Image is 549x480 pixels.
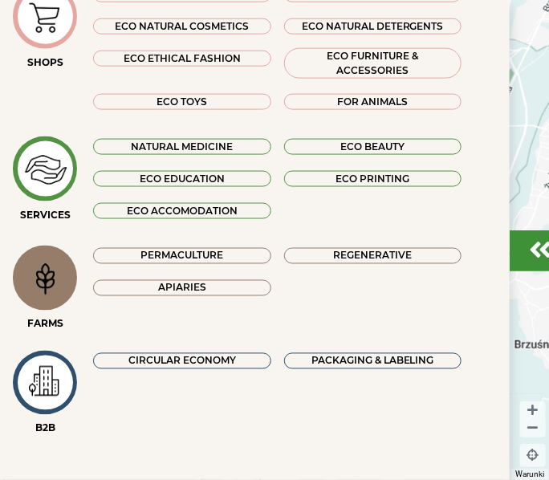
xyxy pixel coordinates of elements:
[284,139,462,155] div: ECO BEAUTY
[13,421,77,436] div: B2B
[93,51,270,67] div: ECO ETHICAL FASHION
[18,359,72,406] img: icon-image
[93,203,270,219] div: ECO ACCOMODATION
[13,317,77,332] div: FARMS
[13,208,77,222] div: SERVICES
[93,94,270,110] div: ECO TOYS
[93,171,270,187] div: ECO EDUCATION
[93,18,270,35] div: ECO NATURAL COSMETICS
[93,248,270,264] div: Permaculture
[18,253,72,304] img: icon-image
[93,139,270,155] div: NATURAL MEDICINE
[284,171,462,187] div: ECO PRINTING
[284,353,462,369] div: PACKAGING & LABELING
[93,353,270,369] div: CIRCULAR ECONOMY
[18,143,72,196] img: icon-image
[284,18,462,35] div: ECO NATURAL DETERGENTS
[284,248,462,264] div: Regenerative
[13,55,77,70] div: SHOPS
[284,48,462,79] div: ECO FURNITURE & ACCESSORIES
[284,94,462,110] div: FOR ANIMALS
[93,280,270,296] div: Apiaries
